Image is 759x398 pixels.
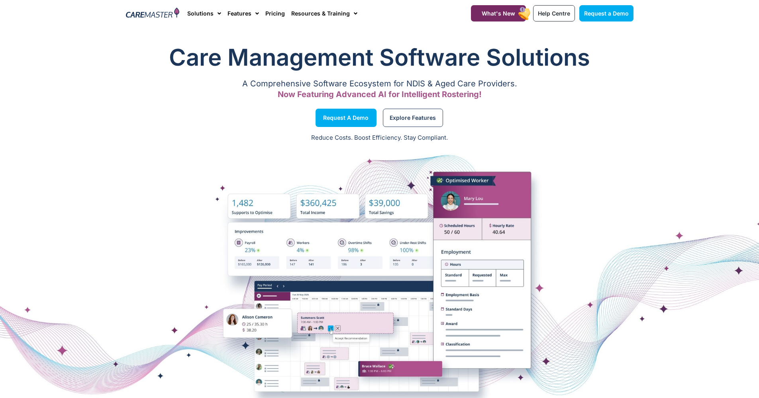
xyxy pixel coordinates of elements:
[533,5,575,21] a: Help Centre
[323,116,369,120] span: Request a Demo
[390,116,436,120] span: Explore Features
[538,10,570,17] span: Help Centre
[126,81,633,86] p: A Comprehensive Software Ecosystem for NDIS & Aged Care Providers.
[482,10,515,17] span: What's New
[579,5,633,21] a: Request a Demo
[126,41,633,73] h1: Care Management Software Solutions
[278,90,482,99] span: Now Featuring Advanced AI for Intelligent Rostering!
[584,10,629,17] span: Request a Demo
[471,5,526,21] a: What's New
[316,109,377,127] a: Request a Demo
[383,109,443,127] a: Explore Features
[126,8,180,20] img: CareMaster Logo
[5,133,754,142] p: Reduce Costs. Boost Efficiency. Stay Compliant.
